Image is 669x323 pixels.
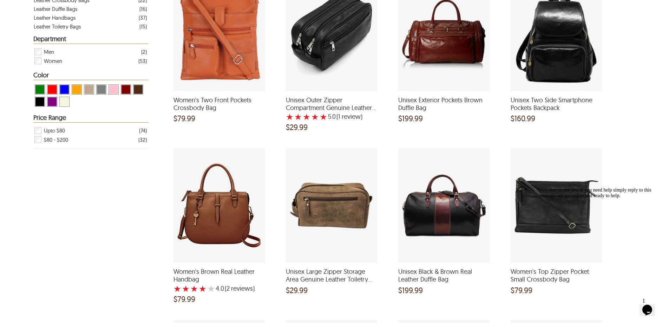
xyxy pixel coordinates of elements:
[34,5,77,13] div: Leather Duffle Bags
[173,296,195,303] span: $79.99
[3,3,129,14] div: Welcome to our site, if you need help simply reply to this message, we are online and ready to help.
[511,268,602,283] span: Women's Top Zipper Pocket Small Crossbody Bag
[35,84,45,95] div: View Green Leather Bags
[34,13,76,22] div: Leather Handbags
[44,135,68,144] span: $80 - $200
[47,97,57,107] div: View Purple Leather Bags
[34,47,147,56] div: Filter Men Leather Bags
[230,285,253,292] span: reviews
[121,84,131,95] div: View Maroon Leather Bags
[511,258,602,297] a: Women's Top Zipper Pocket Small Crossbody Bag and a price of $79.99
[139,22,147,31] div: ( 15 )
[35,97,45,107] div: View Black Leather Bags
[139,126,147,135] div: ( 74 )
[225,285,230,292] span: (2
[33,35,149,44] div: Heading Filter Leather Bags by Department
[286,86,377,134] a: Unisex Outer Zipper Compartment Genuine Leather Black Toiletry Bag with a 5 Star Rating 1 Product...
[303,113,310,120] label: 3 rating
[173,96,265,111] span: Women's Two Front Pockets Crossbody Bag
[199,285,206,292] label: 4 rating
[286,268,377,283] span: Unisex Large Zipper Storage Area Genuine Leather Toiletry Bag
[336,113,340,120] span: (1
[294,113,302,120] label: 2 rating
[138,135,147,144] div: ( 32 )
[59,97,70,107] div: View Beige Leather Bags
[207,285,215,292] label: 5 rating
[47,84,57,95] div: View Red Leather Bags
[173,268,265,283] span: Women's Brown Real Leather Handbag
[511,115,535,122] span: $160.99
[336,113,362,120] span: )
[33,114,149,123] div: Heading Filter Leather Bags by Price Range
[34,135,147,144] div: Filter $80 - $200 Leather Bags
[173,115,195,122] span: $79.99
[398,115,423,122] span: $199.99
[34,5,147,13] a: Filter Leather Duffle Bags
[320,113,327,120] label: 5 rating
[44,47,54,56] span: Men
[286,113,294,120] label: 1 rating
[84,84,94,95] div: View Gold Leather Bags
[34,22,81,31] div: Leather Toiletry Bags
[286,287,308,294] span: $29.99
[190,285,198,292] label: 3 rating
[398,258,490,297] a: Unisex Black & Brown Real Leather Duffle Bag and a price of $199.99
[34,13,147,22] a: Filter Leather Handbags
[286,96,377,111] span: Unisex Outer Zipper Compartment Genuine Leather Black Toiletry Bag
[328,113,336,120] label: 5.0
[141,47,147,56] div: ( 2 )
[33,72,149,80] div: Heading Filter Leather Bags by Color
[139,13,147,22] div: ( 37 )
[173,285,181,292] label: 1 rating
[398,287,423,294] span: $199.99
[72,84,82,95] div: View Orange Leather Bags
[173,86,265,125] a: Women's Two Front Pockets Crossbody Bag and a price of $79.99
[398,268,490,283] span: Unisex Black & Brown Real Leather Duffle Bag
[96,84,106,95] div: View Grey Leather Bags
[398,96,490,111] span: Unisex Exterior Pockets Brown Duffle Bag
[286,258,377,297] a: Unisex Large Zipper Storage Area Genuine Leather Toiletry Bag and a price of $29.99
[44,126,65,135] span: Upto $80
[138,57,147,65] div: ( 53 )
[182,285,190,292] label: 2 rating
[173,258,265,306] a: Women's Brown Real Leather Handbag with a 4 Star Rating 2 Product Review and a price of $79.99
[216,285,224,292] label: 4.0
[133,84,143,95] div: View Brown ( Brand Color ) Leather Bags
[511,96,602,111] span: Unisex Two Side Smartphone Pockets Backpack
[44,56,62,65] span: Women
[3,3,116,14] span: Welcome to our site, if you need help simply reply to this message, we are online and ready to help.
[34,22,147,31] a: Filter Leather Toiletry Bags
[536,185,662,291] iframe: chat widget
[109,84,119,95] div: View Pink Leather Bags
[59,84,70,95] div: View Blue Leather Bags
[640,295,662,316] iframe: chat widget
[34,126,147,135] div: Filter Upto $80 Leather Bags
[286,124,308,131] span: $29.99
[34,56,147,65] div: Filter Women Leather Bags
[225,285,255,292] span: )
[511,86,602,125] a: Unisex Two Side Smartphone Pockets Backpack and a price of $160.99
[139,5,147,13] div: ( 16 )
[398,86,490,125] a: Unisex Exterior Pockets Brown Duffle Bag and a price of $199.99
[340,113,361,120] span: review
[511,287,532,294] span: $79.99
[311,113,319,120] label: 4 rating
